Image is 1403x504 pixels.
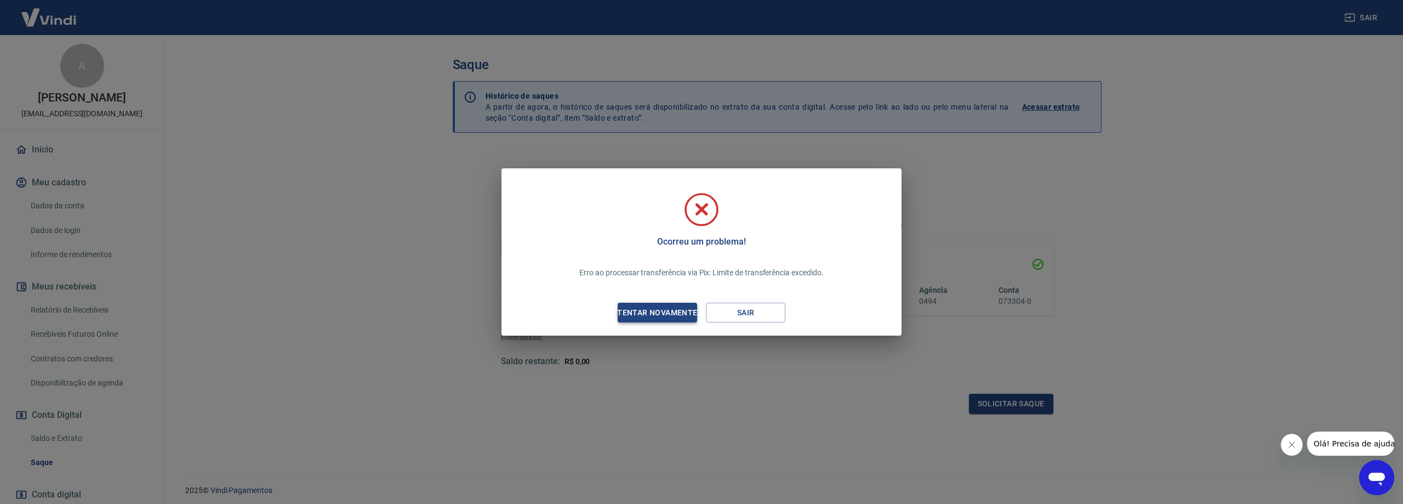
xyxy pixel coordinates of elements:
[604,306,710,320] div: Tentar novamente
[706,303,785,323] button: Sair
[1307,432,1394,456] iframe: Mensagem da empresa
[579,267,823,279] p: Erro ao processar transferência via Pix: Limite de transferência excedido.
[7,8,92,16] span: Olá! Precisa de ajuda?
[618,303,697,323] button: Tentar novamente
[657,236,745,247] h5: Ocorreu um problema!
[1281,434,1303,456] iframe: Fechar mensagem
[1359,460,1394,495] iframe: Botão para abrir a janela de mensagens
